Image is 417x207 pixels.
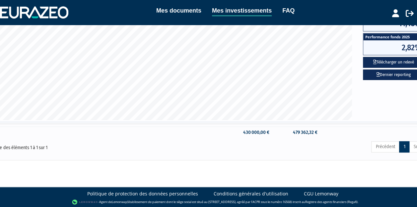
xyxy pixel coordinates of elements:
[156,6,201,15] a: Mes documents
[112,199,127,204] a: Lemonway
[214,190,288,197] a: Conditions générales d'utilisation
[87,190,198,197] a: Politique de protection des données personnelles
[7,199,410,205] div: - Agent de (établissement de paiement dont le siège social est situé au [STREET_ADDRESS], agréé p...
[72,199,98,205] img: logo-lemonway.png
[282,6,295,15] a: FAQ
[304,190,338,197] a: CGU Lemonway
[272,127,320,138] td: 479 362,32 €
[221,127,272,138] td: 430 000,00 €
[305,199,358,204] a: Registre des agents financiers (Regafi)
[371,141,399,152] a: Précédent
[212,6,272,16] a: Mes investissements
[399,141,409,152] a: 1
